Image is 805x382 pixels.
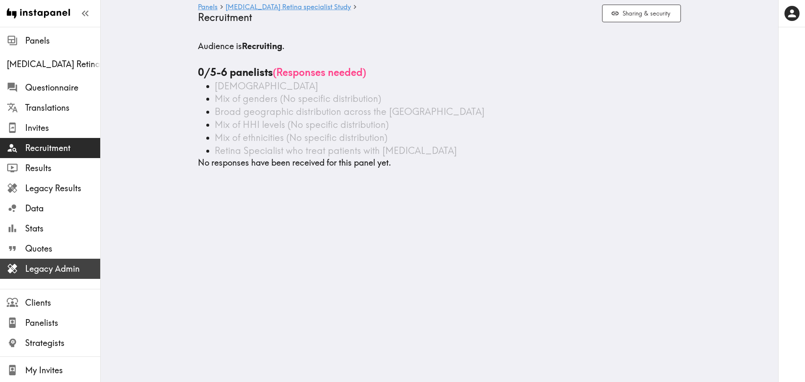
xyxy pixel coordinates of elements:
[215,80,318,92] span: [DEMOGRAPHIC_DATA]
[602,5,681,23] button: Sharing & security
[215,93,381,104] span: Mix of genders (No specific distribution)
[215,145,457,156] span: Retina Specialist who treat patients with [MEDICAL_DATA]
[198,40,681,169] div: No responses have been received for this panel yet.
[25,182,100,194] span: Legacy Results
[25,223,100,234] span: Stats
[198,11,595,23] h4: Recruitment
[273,66,366,78] span: ( Responses needed )
[25,337,100,349] span: Strategists
[25,82,100,94] span: Questionnaire
[7,58,100,70] span: [MEDICAL_DATA] Retina specialist Study
[7,58,100,70] div: Macular Telangiectasia Retina specialist Study
[198,3,218,11] a: Panels
[25,297,100,309] span: Clients
[25,35,100,47] span: Panels
[215,106,485,117] span: Broad geographic distribution across the [GEOGRAPHIC_DATA]
[25,317,100,329] span: Panelists
[25,122,100,134] span: Invites
[25,243,100,255] span: Quotes
[242,41,282,51] b: Recruiting
[198,66,273,78] b: 0/5-6 panelists
[198,40,681,52] h5: Audience is .
[226,3,351,11] a: [MEDICAL_DATA] Retina specialist Study
[25,263,100,275] span: Legacy Admin
[25,142,100,154] span: Recruitment
[215,132,387,143] span: Mix of ethnicities (No specific distribution)
[25,203,100,214] span: Data
[215,119,389,130] span: Mix of HHI levels (No specific distribution)
[25,364,100,376] span: My Invites
[25,162,100,174] span: Results
[25,102,100,114] span: Translations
